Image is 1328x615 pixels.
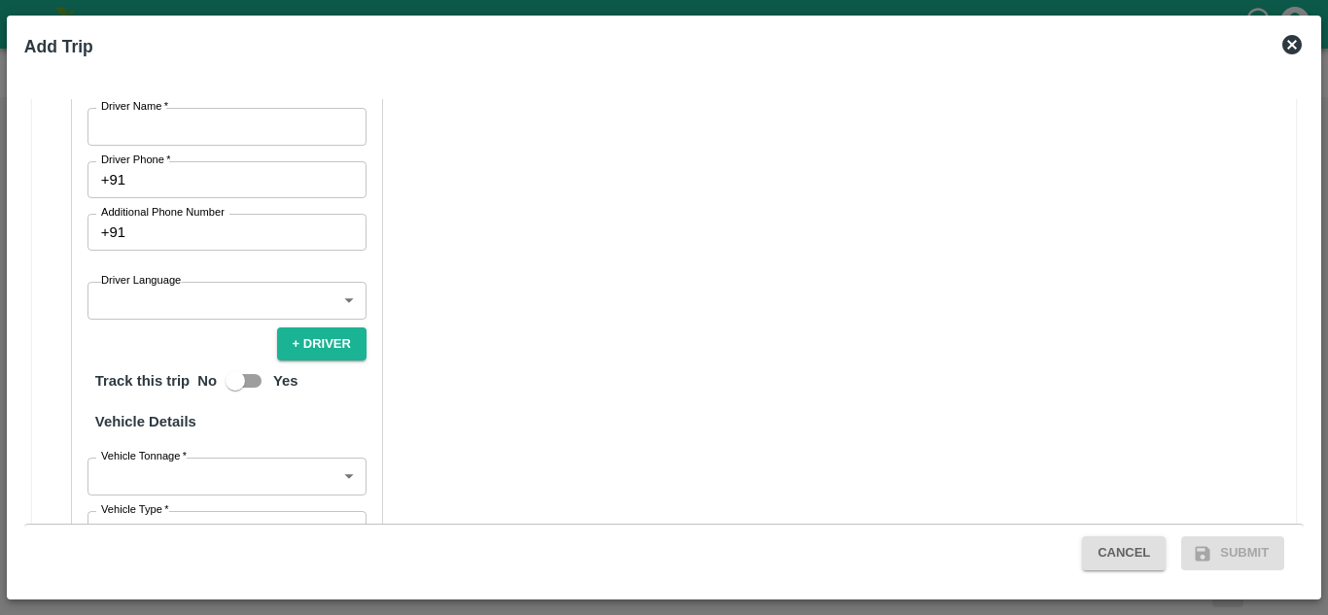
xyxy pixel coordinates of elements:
strong: Vehicle Details [95,414,196,429]
label: Vehicle Type [101,502,169,518]
label: Vehicle Tonnage [101,449,187,464]
p: Normal [101,519,148,540]
h6: Track this trip [87,360,197,401]
label: Additional Phone Number [101,205,225,221]
p: +91 [101,222,125,243]
button: + Driver [277,327,367,361]
label: Driver Phone [101,153,171,168]
label: Driver Name [101,99,168,115]
button: Cancel [1082,536,1166,570]
b: Yes [273,373,298,389]
p: +91 [101,169,125,190]
b: Add Trip [24,37,93,56]
label: Driver Language [101,273,181,289]
p: No [197,370,217,392]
